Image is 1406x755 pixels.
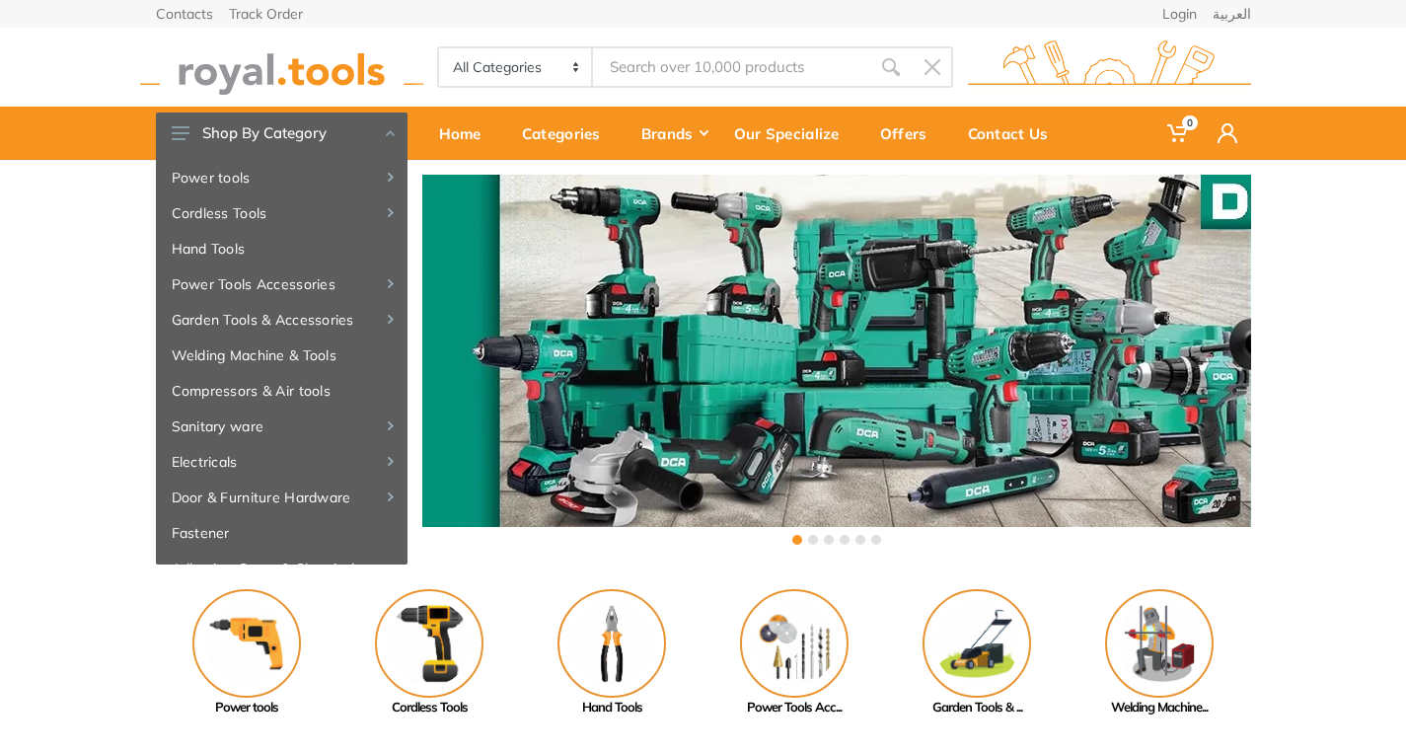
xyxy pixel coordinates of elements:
[593,46,869,88] input: Site search
[439,48,594,86] select: Category
[192,589,301,698] img: Royal - Power tools
[521,589,703,717] a: Hand Tools
[508,113,628,154] div: Categories
[508,107,628,160] a: Categories
[156,195,407,231] a: Cordless Tools
[968,40,1251,95] img: royal.tools Logo
[628,113,720,154] div: Brands
[954,107,1075,160] a: Contact Us
[338,589,521,717] a: Cordless Tools
[156,515,407,551] a: Fastener
[703,698,886,717] div: Power Tools Acc...
[375,589,483,698] img: Royal - Cordless Tools
[703,589,886,717] a: Power Tools Acc...
[866,113,954,154] div: Offers
[1213,7,1251,21] a: العربية
[886,698,1069,717] div: Garden Tools & ...
[156,698,338,717] div: Power tools
[156,409,407,444] a: Sanitary ware
[156,480,407,515] a: Door & Furniture Hardware
[557,589,666,698] img: Royal - Hand Tools
[866,107,954,160] a: Offers
[156,444,407,480] a: Electricals
[425,107,508,160] a: Home
[156,160,407,195] a: Power tools
[229,7,303,21] a: Track Order
[425,113,508,154] div: Home
[1069,698,1251,717] div: Welding Machine...
[156,551,407,586] a: Adhesive, Spray & Chemical
[1153,107,1204,160] a: 0
[140,40,423,95] img: royal.tools Logo
[156,266,407,302] a: Power Tools Accessories
[1162,7,1197,21] a: Login
[886,589,1069,717] a: Garden Tools & ...
[720,107,866,160] a: Our Specialize
[1069,589,1251,717] a: Welding Machine...
[1105,589,1214,698] img: Royal - Welding Machine & Tools
[156,113,407,154] button: Shop By Category
[521,698,703,717] div: Hand Tools
[1182,115,1198,130] span: 0
[720,113,866,154] div: Our Specialize
[156,589,338,717] a: Power tools
[156,302,407,338] a: Garden Tools & Accessories
[156,338,407,373] a: Welding Machine & Tools
[740,589,849,698] img: Royal - Power Tools Accessories
[923,589,1031,698] img: Royal - Garden Tools & Accessories
[156,231,407,266] a: Hand Tools
[954,113,1075,154] div: Contact Us
[156,7,213,21] a: Contacts
[338,698,521,717] div: Cordless Tools
[156,373,407,409] a: Compressors & Air tools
